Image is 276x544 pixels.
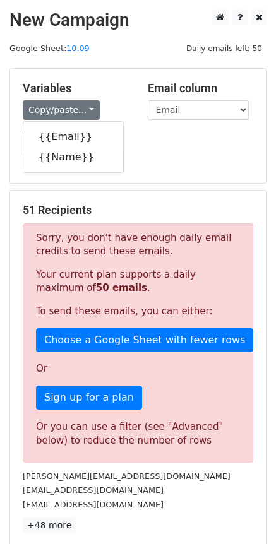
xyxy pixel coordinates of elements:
h5: Variables [23,81,129,95]
h5: 51 Recipients [23,203,253,217]
span: Daily emails left: 50 [182,42,267,56]
p: To send these emails, you can either: [36,305,240,318]
a: 10.09 [66,44,90,53]
small: [EMAIL_ADDRESS][DOMAIN_NAME] [23,500,164,509]
h5: Email column [148,81,254,95]
div: 聊天小组件 [213,483,276,544]
small: [PERSON_NAME][EMAIL_ADDRESS][DOMAIN_NAME] [23,471,231,481]
p: Or [36,362,240,375]
iframe: Chat Widget [213,483,276,544]
strong: 50 emails [96,282,147,293]
a: Choose a Google Sheet with fewer rows [36,328,253,352]
small: Google Sheet: [9,44,90,53]
a: Daily emails left: 50 [182,44,267,53]
p: Your current plan supports a daily maximum of . [36,268,240,295]
div: Or you can use a filter (see "Advanced" below) to reduce the number of rows [36,420,240,448]
a: {{Name}} [23,147,123,167]
h2: New Campaign [9,9,267,31]
p: Sorry, you don't have enough daily email credits to send these emails. [36,232,240,258]
small: [EMAIL_ADDRESS][DOMAIN_NAME] [23,485,164,495]
a: {{Email}} [23,127,123,147]
a: +48 more [23,517,76,533]
a: Sign up for a plan [36,386,142,410]
a: Copy/paste... [23,100,100,120]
